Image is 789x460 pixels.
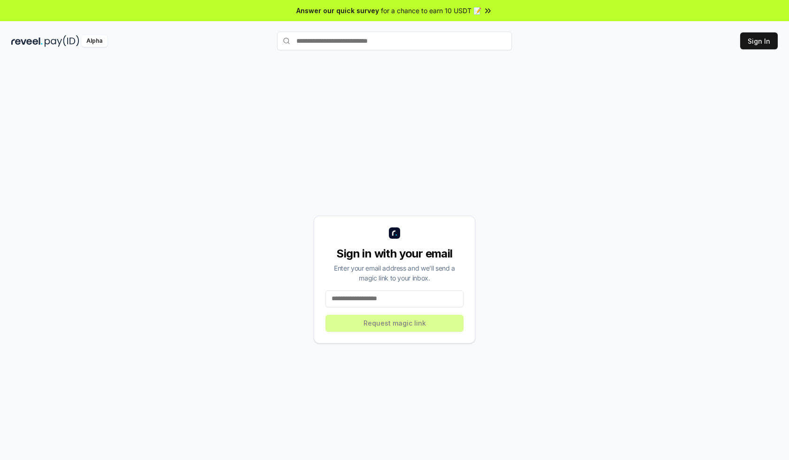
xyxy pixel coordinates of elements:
[740,32,778,49] button: Sign In
[11,35,43,47] img: reveel_dark
[325,246,464,261] div: Sign in with your email
[325,263,464,283] div: Enter your email address and we’ll send a magic link to your inbox.
[381,6,481,16] span: for a chance to earn 10 USDT 📝
[296,6,379,16] span: Answer our quick survey
[389,227,400,239] img: logo_small
[81,35,108,47] div: Alpha
[45,35,79,47] img: pay_id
